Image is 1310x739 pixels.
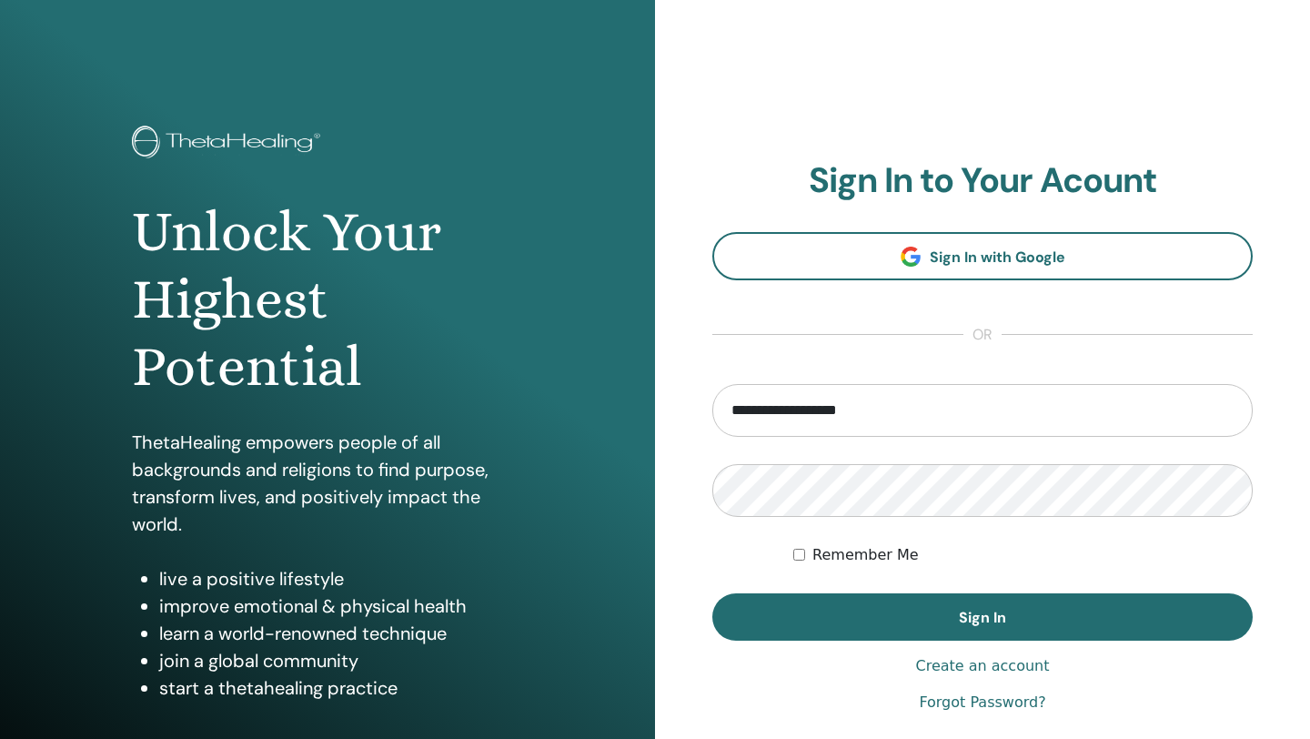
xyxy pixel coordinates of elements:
[159,592,523,620] li: improve emotional & physical health
[159,565,523,592] li: live a positive lifestyle
[919,692,1045,714] a: Forgot Password?
[712,232,1253,280] a: Sign In with Google
[793,544,1253,566] div: Keep me authenticated indefinitely or until I manually logout
[930,248,1065,267] span: Sign In with Google
[159,647,523,674] li: join a global community
[959,608,1006,627] span: Sign In
[712,160,1253,202] h2: Sign In to Your Acount
[132,429,523,538] p: ThetaHealing empowers people of all backgrounds and religions to find purpose, transform lives, a...
[159,674,523,702] li: start a thetahealing practice
[812,544,919,566] label: Remember Me
[963,324,1002,346] span: or
[159,620,523,647] li: learn a world-renowned technique
[915,655,1049,677] a: Create an account
[132,198,523,401] h1: Unlock Your Highest Potential
[712,593,1253,641] button: Sign In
